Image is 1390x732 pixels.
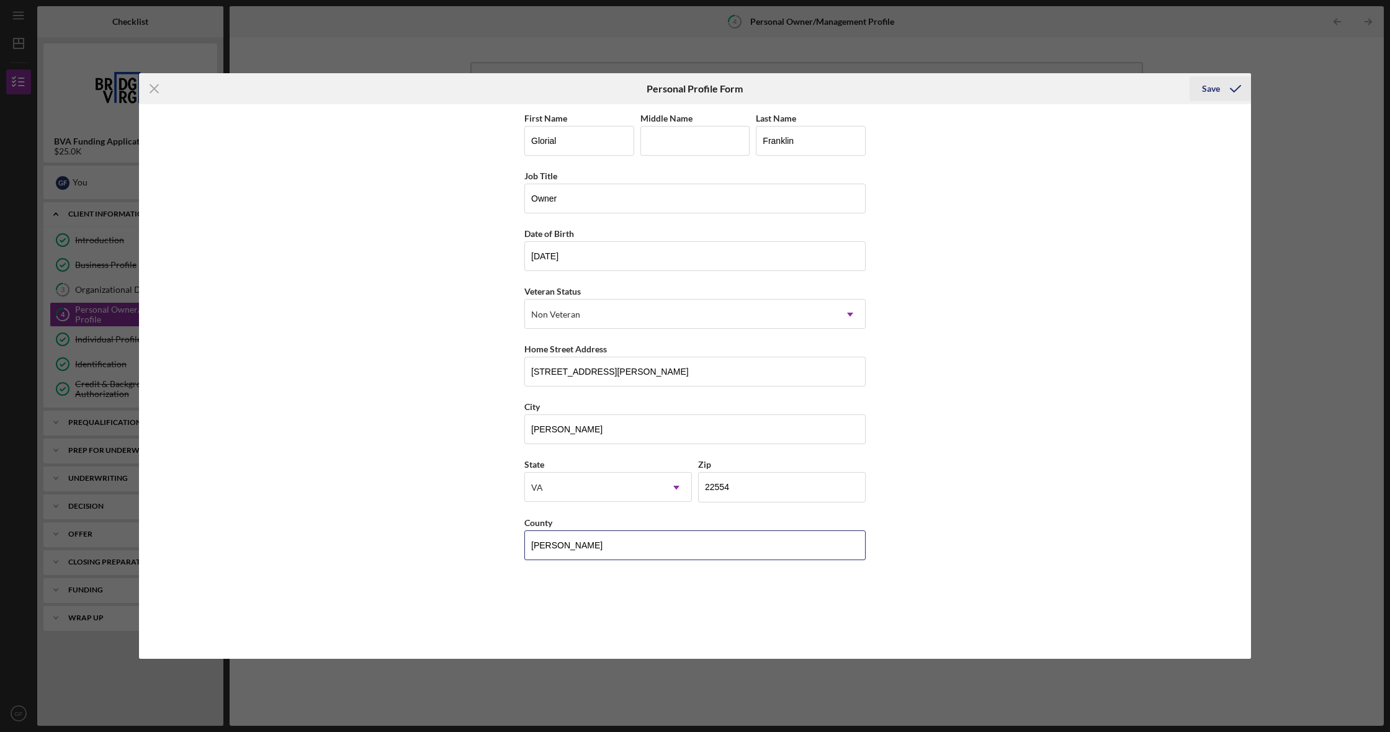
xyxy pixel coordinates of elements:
[640,113,693,123] label: Middle Name
[1190,76,1251,101] button: Save
[524,517,552,528] label: County
[647,83,743,94] h6: Personal Profile Form
[756,113,796,123] label: Last Name
[531,483,543,493] div: VA
[531,310,580,319] div: Non Veteran
[524,228,574,239] label: Date of Birth
[698,459,711,470] label: Zip
[1202,76,1220,101] div: Save
[524,171,557,181] label: Job Title
[524,401,540,412] label: City
[524,344,607,354] label: Home Street Address
[524,113,567,123] label: First Name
